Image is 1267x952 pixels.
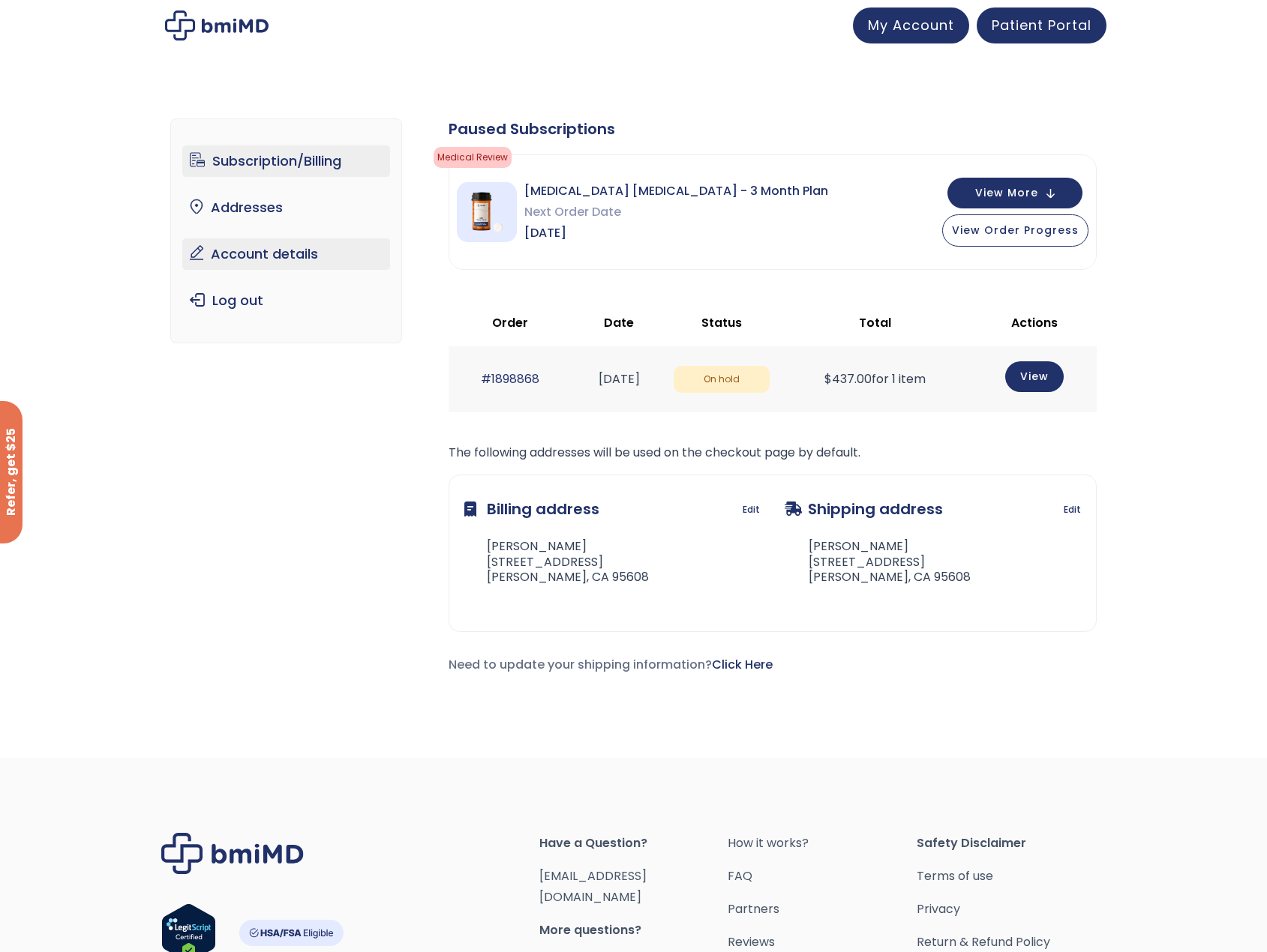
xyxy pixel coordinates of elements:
button: View More [947,178,1082,208]
span: Medical Review [434,147,512,168]
span: More questions? [539,920,728,941]
span: Next Order Date [524,202,828,223]
a: #1898868 [481,370,539,388]
a: Edit [1064,499,1081,520]
span: Safety Disclaimer [917,833,1106,854]
span: Need to update your shipping information? [449,656,773,673]
span: 437.00 [824,370,872,388]
a: My Account [853,7,969,43]
span: Status [701,314,742,331]
span: Order [492,314,528,331]
span: $ [824,370,832,388]
a: Patient Portal [977,7,1106,43]
a: Click Here [712,656,773,673]
a: FAQ [728,866,917,887]
a: Edit [743,499,760,520]
h3: Billing address [464,490,599,528]
img: My account [165,10,269,40]
div: Paused Subscriptions [449,118,1097,139]
img: HSA-FSA [239,920,344,946]
img: Brand Logo [161,833,304,874]
span: View Order Progress [952,223,1079,238]
span: My Account [868,16,954,34]
p: The following addresses will be used on the checkout page by default. [449,442,1097,463]
span: Have a Question? [539,833,728,854]
address: [PERSON_NAME] [STREET_ADDRESS] [PERSON_NAME], CA 95608 [785,539,971,585]
span: View More [975,188,1038,198]
span: On hold [674,366,770,394]
a: Terms of use [917,866,1106,887]
td: for 1 item [777,346,973,412]
a: Privacy [917,899,1106,920]
time: [DATE] [599,370,640,388]
nav: Account pages [170,118,402,343]
span: [DATE] [524,223,828,244]
a: How it works? [728,833,917,854]
button: View Order Progress [942,214,1088,247]
span: Patient Portal [992,16,1091,34]
a: [EMAIL_ADDRESS][DOMAIN_NAME] [539,867,647,906]
address: [PERSON_NAME] [STREET_ADDRESS] [PERSON_NAME], CA 95608 [464,539,649,585]
a: View [1005,361,1064,392]
a: Subscription/Billing [182,145,390,177]
span: Actions [1011,314,1058,331]
a: Account details [182,238,390,270]
a: Log out [182,285,390,316]
span: Total [859,314,891,331]
a: Addresses [182,192,390,223]
a: Partners [728,899,917,920]
span: Date [604,314,634,331]
h3: Shipping address [785,490,943,528]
